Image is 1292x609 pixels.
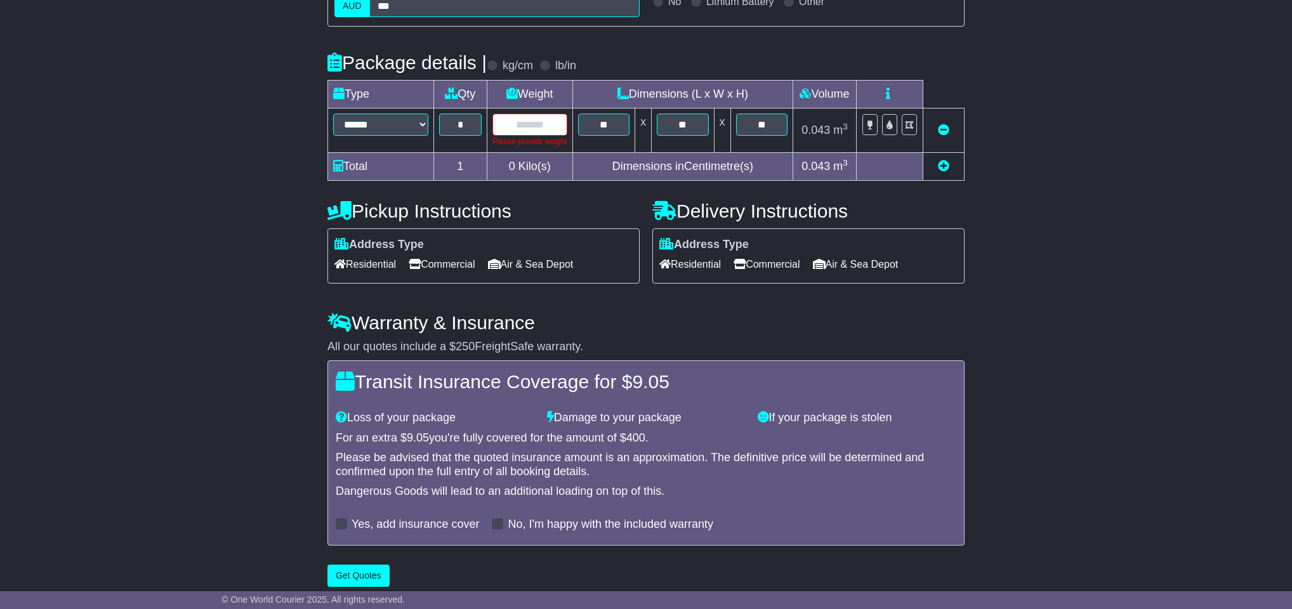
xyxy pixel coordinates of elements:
[336,485,956,499] div: Dangerous Goods will lead to an additional loading on top of this.
[503,59,533,73] label: kg/cm
[572,152,793,180] td: Dimensions in Centimetre(s)
[833,124,848,136] span: m
[632,371,669,392] span: 9.05
[492,136,567,147] div: Please provide weight
[336,371,956,392] h4: Transit Insurance Coverage for $
[327,200,640,221] h4: Pickup Instructions
[801,124,830,136] span: 0.043
[509,160,515,173] span: 0
[813,254,899,274] span: Air & Sea Depot
[334,254,396,274] span: Residential
[434,152,487,180] td: 1
[336,431,956,445] div: For an extra $ you're fully covered for the amount of $ .
[734,254,800,274] span: Commercial
[456,340,475,353] span: 250
[508,518,713,532] label: No, I'm happy with the included warranty
[328,152,434,180] td: Total
[327,565,390,587] button: Get Quotes
[572,80,793,108] td: Dimensions (L x W x H)
[938,160,949,173] a: Add new item
[833,160,848,173] span: m
[327,312,965,333] h4: Warranty & Insurance
[801,160,830,173] span: 0.043
[487,152,572,180] td: Kilo(s)
[409,254,475,274] span: Commercial
[626,431,645,444] span: 400
[541,411,752,425] div: Damage to your package
[843,158,848,167] sup: 3
[751,411,963,425] div: If your package is stolen
[938,124,949,136] a: Remove this item
[221,594,405,605] span: © One World Courier 2025. All rights reserved.
[352,518,479,532] label: Yes, add insurance cover
[334,238,424,252] label: Address Type
[336,451,956,478] div: Please be advised that the quoted insurance amount is an approximation. The definitive price will...
[659,254,721,274] span: Residential
[328,80,434,108] td: Type
[843,122,848,131] sup: 3
[652,200,965,221] h4: Delivery Instructions
[327,340,965,354] div: All our quotes include a $ FreightSafe warranty.
[434,80,487,108] td: Qty
[327,52,487,73] h4: Package details |
[555,59,576,73] label: lb/in
[659,238,749,252] label: Address Type
[714,108,730,152] td: x
[488,254,574,274] span: Air & Sea Depot
[793,80,856,108] td: Volume
[635,108,652,152] td: x
[407,431,429,444] span: 9.05
[329,411,541,425] div: Loss of your package
[487,80,572,108] td: Weight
